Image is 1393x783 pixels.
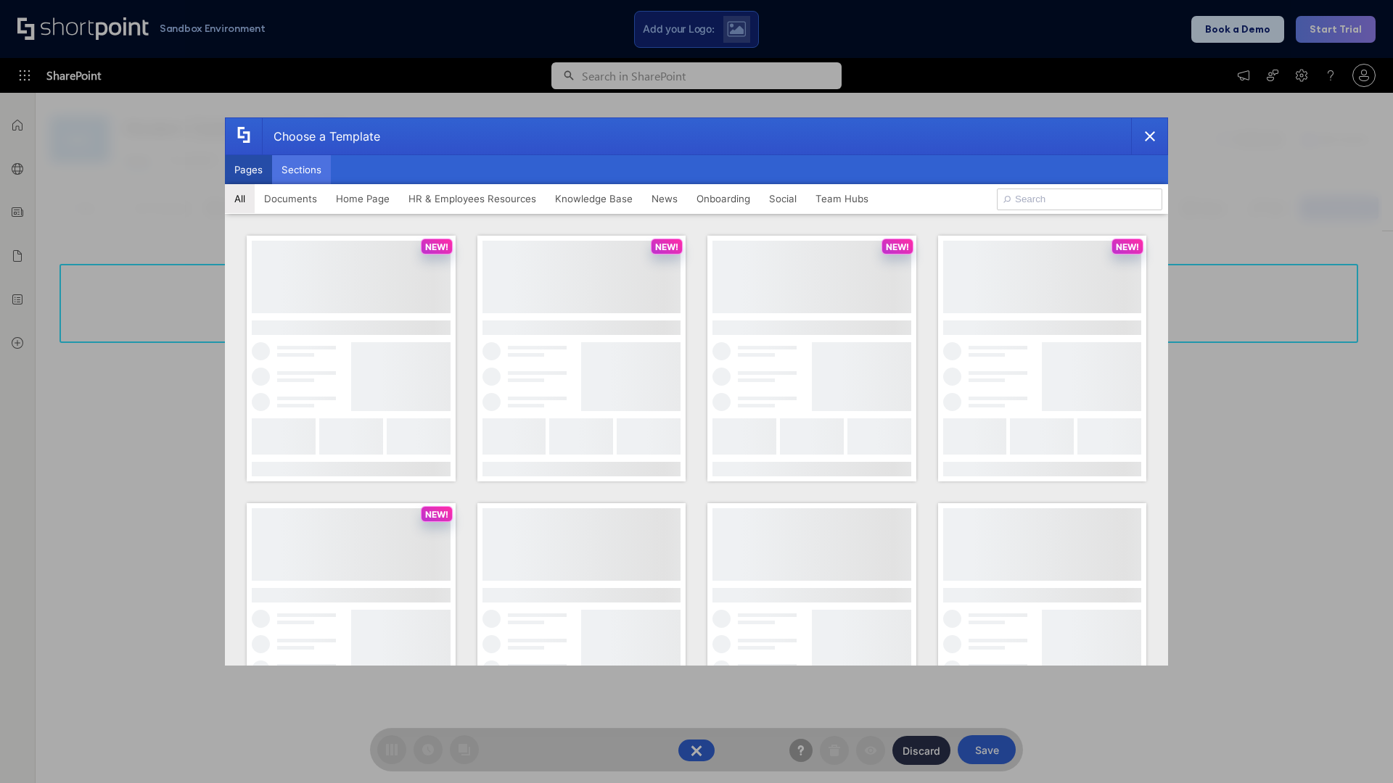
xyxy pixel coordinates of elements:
[886,241,909,252] p: NEW!
[687,184,760,213] button: Onboarding
[255,184,326,213] button: Documents
[760,184,806,213] button: Social
[642,184,687,213] button: News
[997,188,1162,210] input: Search
[425,509,448,520] p: NEW!
[225,155,272,184] button: Pages
[655,241,678,252] p: NEW!
[272,155,331,184] button: Sections
[225,184,255,213] button: All
[806,184,878,213] button: Team Hubs
[425,241,448,252] p: NEW!
[399,184,546,213] button: HR & Employees Resources
[326,184,399,213] button: Home Page
[1320,713,1393,783] iframe: Chat Widget
[1116,241,1139,252] p: NEW!
[225,117,1168,666] div: template selector
[262,118,380,154] div: Choose a Template
[546,184,642,213] button: Knowledge Base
